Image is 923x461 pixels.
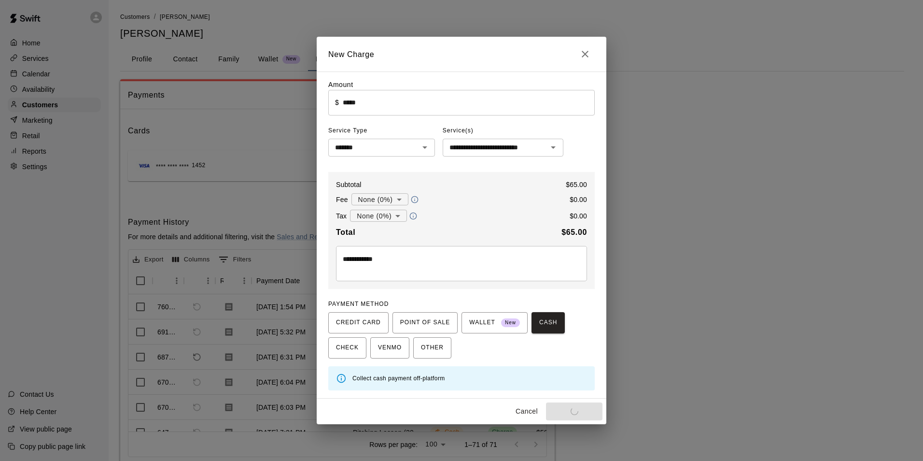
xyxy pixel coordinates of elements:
[461,312,528,333] button: WALLET New
[418,141,432,154] button: Open
[350,207,407,225] div: None (0%)
[317,37,606,72] h2: New Charge
[511,403,542,420] button: Cancel
[413,337,451,359] button: OTHER
[335,98,339,107] p: $
[531,312,565,333] button: CASH
[352,375,445,382] span: Collect cash payment off-platform
[570,211,587,221] p: $ 0.00
[443,123,474,139] span: Service(s)
[570,195,587,204] p: $ 0.00
[336,228,355,236] b: Total
[370,337,409,359] button: VENMO
[546,141,560,154] button: Open
[328,312,389,333] button: CREDIT CARD
[328,301,389,307] span: PAYMENT METHOD
[421,340,444,356] span: OTHER
[328,337,366,359] button: CHECK
[400,315,450,331] span: POINT OF SALE
[392,312,458,333] button: POINT OF SALE
[561,228,587,236] b: $ 65.00
[336,195,348,204] p: Fee
[336,340,359,356] span: CHECK
[501,317,520,330] span: New
[336,180,362,189] p: Subtotal
[336,315,381,331] span: CREDIT CARD
[575,44,595,64] button: Close
[378,340,402,356] span: VENMO
[539,315,557,331] span: CASH
[566,180,587,189] p: $ 65.00
[351,190,408,208] div: None (0%)
[469,315,520,331] span: WALLET
[328,81,353,88] label: Amount
[336,211,347,221] p: Tax
[328,123,435,139] span: Service Type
